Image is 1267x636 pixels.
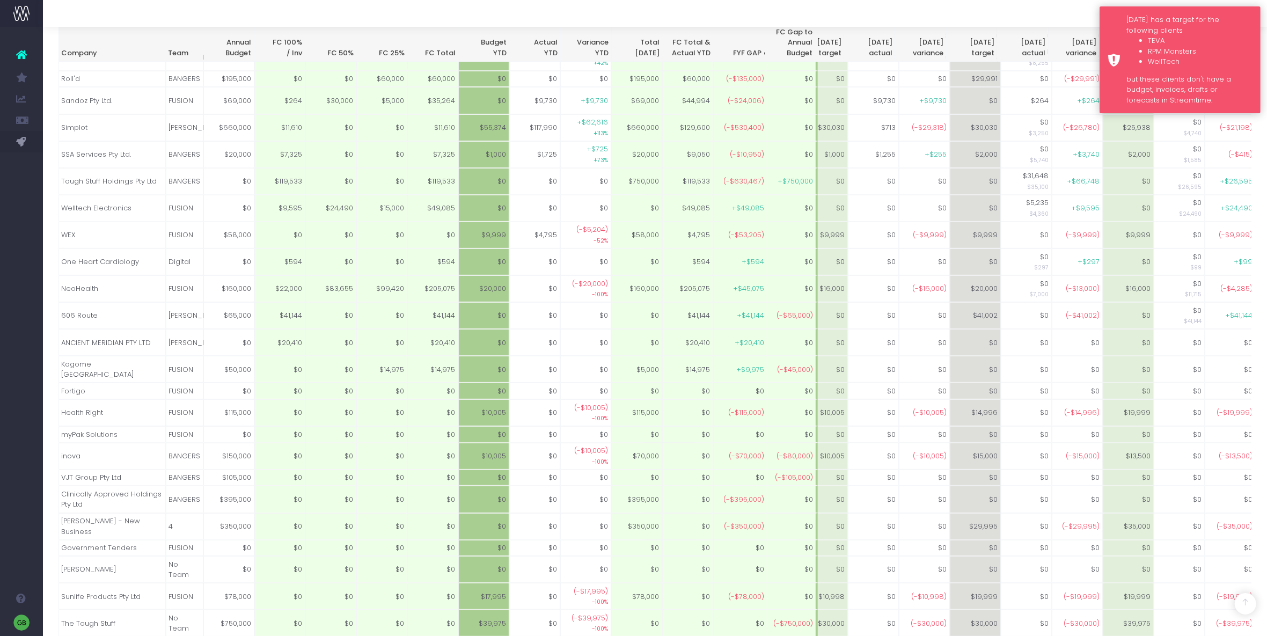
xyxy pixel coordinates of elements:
[509,141,560,168] td: $1,725
[1029,289,1049,298] small: $7,000
[1103,195,1154,222] td: $0
[407,87,458,114] td: $35,264
[1179,208,1202,218] small: $24,490
[662,24,713,61] th: FC Total & Actual YTD: activate to sort column ascending
[1001,114,1052,141] td: $0
[728,230,764,240] span: (-$53,205)
[662,329,713,356] td: $20,410
[254,87,305,114] td: $264
[848,114,899,141] td: $713
[305,275,356,302] td: $83,655
[950,141,1001,168] td: $2,000
[723,176,764,187] span: (-$630,467)
[203,302,254,329] td: $65,000
[949,37,994,58] span: [DATE] target
[1001,168,1052,195] td: $31,648
[1103,275,1154,302] td: $16,000
[899,302,950,329] td: $0
[1225,310,1253,321] span: +$41,144
[797,141,848,168] td: $1,000
[1219,230,1253,240] span: (-$9,999)
[458,24,509,61] th: BudgetYTD: activate to sort column ascending
[950,248,1001,275] td: $0
[766,222,818,248] td: $0
[848,222,899,248] td: $0
[950,222,1001,248] td: $9,999
[766,87,818,114] td: $0
[912,283,947,294] span: (-$16,000)
[766,275,818,302] td: $0
[305,302,356,329] td: $0
[1154,329,1205,356] td: $0
[407,248,458,275] td: $594
[407,141,458,168] td: $7,325
[13,615,30,631] img: images/default_profile_image.png
[1154,222,1205,248] td: $0
[560,329,611,356] td: $0
[305,356,356,383] td: $0
[356,222,407,248] td: $0
[611,275,662,302] td: $160,000
[950,302,1001,329] td: $41,002
[1078,257,1100,267] span: +$297
[1220,122,1253,133] span: (-$21,198)
[458,114,509,141] td: $55,374
[458,222,509,248] td: $9,999
[356,275,407,302] td: $99,420
[662,195,713,222] td: $49,085
[848,87,899,114] td: $9,730
[1063,122,1100,133] span: (-$26,780)
[356,24,407,61] th: FC 25%: activate to sort column ascending
[899,248,950,275] td: $0
[1066,310,1100,321] span: (-$41,002)
[305,141,356,168] td: $0
[509,195,560,222] td: $0
[592,289,608,298] small: -100%
[1220,203,1253,214] span: +$24,490
[407,168,458,195] td: $119,533
[254,302,305,329] td: $41,144
[950,71,1001,87] td: $29,991
[848,141,899,168] td: $1,255
[203,141,254,168] td: $20,000
[925,149,947,160] span: +$255
[1066,283,1100,294] span: (-$13,000)
[305,114,356,141] td: $0
[611,168,662,195] td: $750,000
[950,329,1001,356] td: $0
[509,87,560,114] td: $9,730
[662,114,713,141] td: $129,600
[1185,289,1202,298] small: $11,715
[1154,302,1205,329] td: $0
[1000,37,1045,58] span: [DATE] actual
[254,275,305,302] td: $22,000
[611,329,662,356] td: $0
[1103,329,1154,356] td: $0
[203,87,254,114] td: $69,000
[560,302,611,329] td: $0
[305,222,356,248] td: $0
[166,222,203,248] td: FUSION
[731,203,764,214] span: +$49,085
[797,71,848,87] td: $0
[407,222,458,248] td: $0
[458,71,509,87] td: $0
[166,24,203,61] th: Team: activate to sort column ascending
[1148,46,1253,57] li: RPM Monsters
[254,248,305,275] td: $594
[1029,208,1049,218] small: $4,360
[735,338,764,348] span: +$20,410
[797,248,848,275] td: $0
[848,248,899,275] td: $0
[203,222,254,248] td: $58,000
[662,87,713,114] td: $44,994
[509,275,560,302] td: $0
[407,329,458,356] td: $20,410
[58,302,166,329] td: 606 Route
[1001,302,1052,329] td: $0
[576,224,608,235] span: (-$5,204)
[766,329,818,356] td: $0
[899,71,950,87] td: $0
[898,37,943,58] span: [DATE] variance
[895,24,946,61] th: Aug 25 variancevariance: activate to sort column ascending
